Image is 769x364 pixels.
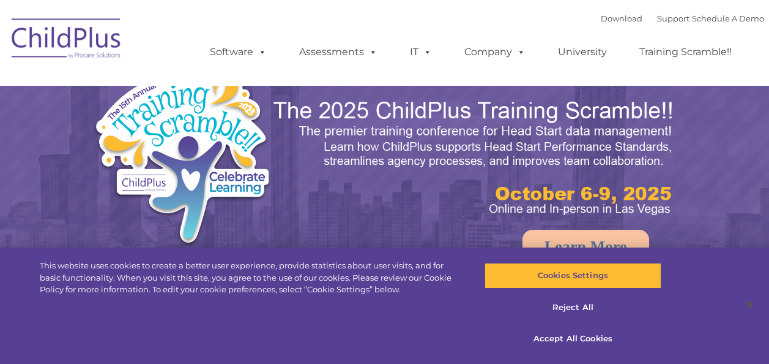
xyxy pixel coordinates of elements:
[522,230,649,264] a: Learn More
[657,13,689,23] a: Support
[452,40,538,64] a: Company
[485,263,661,289] button: Cookies Settings
[40,260,461,296] div: This website uses cookies to create a better user experience, provide statistics about user visit...
[398,40,444,64] a: IT
[485,295,661,320] button: Reject All
[692,13,764,23] a: Schedule A Demo
[601,13,764,23] font: |
[736,291,763,318] button: Close
[287,40,390,64] a: Assessments
[627,40,744,64] a: Training Scramble!!
[546,40,619,64] a: University
[198,40,279,64] a: Software
[601,13,642,23] a: Download
[485,326,661,352] button: Accept All Cookies
[6,10,128,71] img: ChildPlus by Procare Solutions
